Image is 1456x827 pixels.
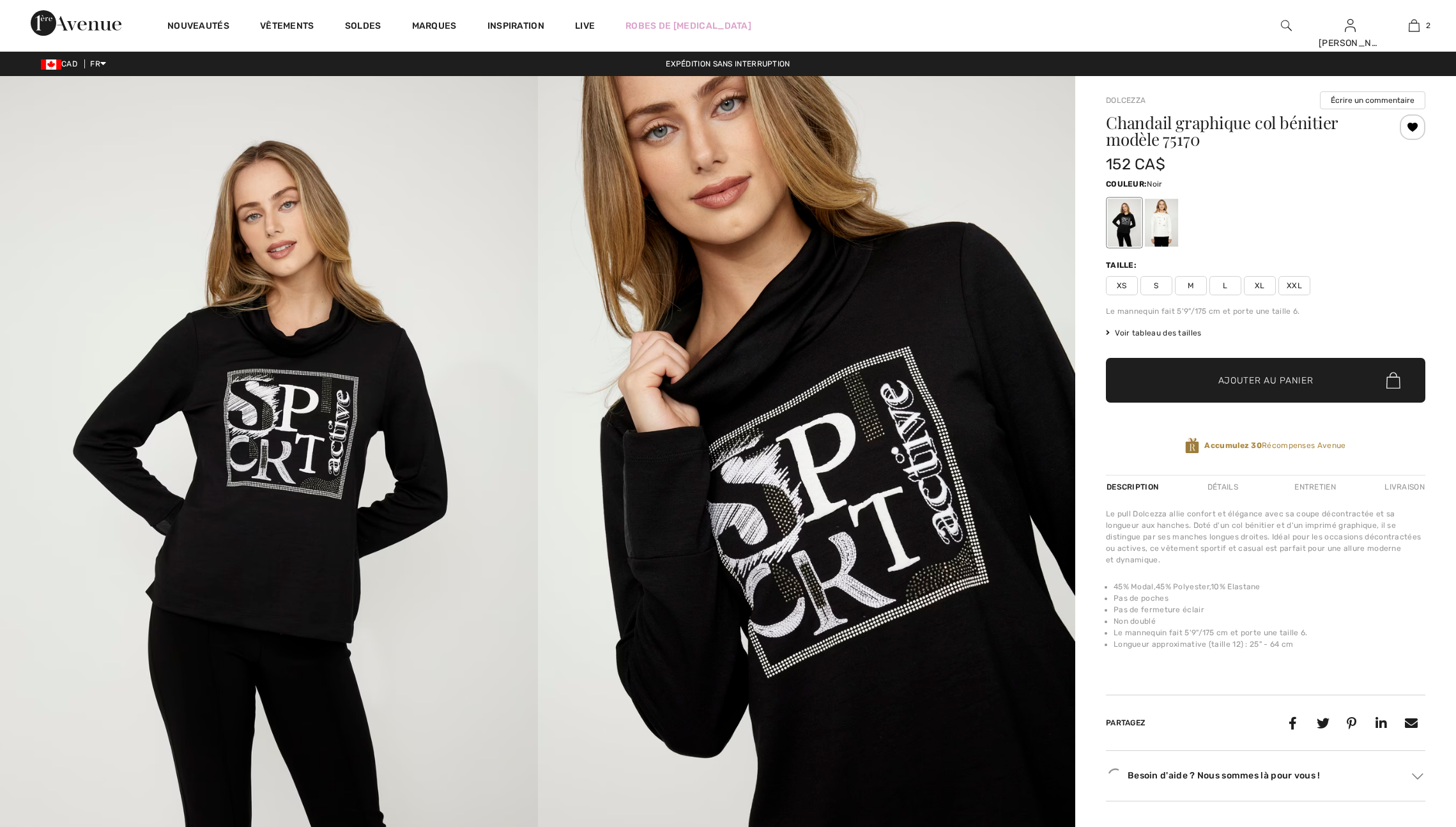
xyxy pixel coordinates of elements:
[1409,18,1420,33] img: Mon panier
[1106,475,1161,499] div: Description
[1114,581,1425,592] li: 45% Modal,45% Polyester,10% Elastane
[31,10,121,36] img: 1ère Avenue
[1114,627,1425,638] li: Le mannequin fait 5'9"/175 cm et porte une taille 6.
[1281,18,1292,33] img: recherche
[1145,199,1178,247] div: Off-white
[1185,437,1199,454] img: Récompenses Avenue
[345,20,381,34] a: Soldes
[1204,440,1345,451] span: Récompenses Avenue
[1106,327,1202,339] span: Voir tableau des tailles
[1197,475,1249,499] div: Détails
[260,20,314,34] a: Vêtements
[1278,276,1310,295] span: XXL
[1284,475,1347,499] div: Entretien
[1140,276,1172,295] span: S
[1114,638,1425,650] li: Longueur approximative (taille 12) : 25" - 64 cm
[1106,358,1425,403] button: Ajouter au panier
[1320,91,1425,109] button: Écrire un commentaire
[1106,276,1138,295] span: XS
[412,20,457,34] a: Marques
[1345,18,1356,33] img: Mes infos
[1426,20,1430,31] span: 2
[1106,508,1425,566] div: Le pull Dolcezza allie confort et élégance avec sa coupe décontractée et sa longueur aux hanches....
[575,19,595,33] a: Live
[1106,96,1146,105] a: Dolcezza
[1114,592,1425,604] li: Pas de poches
[1106,180,1147,189] span: Couleur:
[1106,114,1372,148] h1: Chandail graphique col bénitier modèle 75170
[1383,18,1445,33] a: 2
[41,59,82,68] span: CAD
[1106,155,1165,173] span: 152 CA$
[625,19,751,33] a: Robes de [MEDICAL_DATA]
[90,59,106,68] span: FR
[1106,259,1139,271] div: Taille:
[41,59,61,70] img: Canadian Dollar
[1412,773,1423,779] img: Arrow2.svg
[1345,19,1356,31] a: Se connecter
[1114,604,1425,615] li: Pas de fermeture éclair
[1386,372,1400,389] img: Bag.svg
[167,20,229,34] a: Nouveautés
[1106,305,1425,317] div: Le mannequin fait 5'9"/175 cm et porte une taille 6.
[1106,766,1425,785] div: Besoin d'aide ? Nous sommes là pour vous !
[1175,276,1207,295] span: M
[1147,180,1162,189] span: Noir
[1204,441,1262,450] strong: Accumulez 30
[1108,199,1141,247] div: Noir
[1114,615,1425,627] li: Non doublé
[1244,276,1276,295] span: XL
[487,20,544,34] span: Inspiration
[1218,374,1314,387] span: Ajouter au panier
[1209,276,1241,295] span: L
[1381,475,1425,499] div: Livraison
[1106,718,1146,727] span: Partagez
[1319,36,1381,50] div: [PERSON_NAME]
